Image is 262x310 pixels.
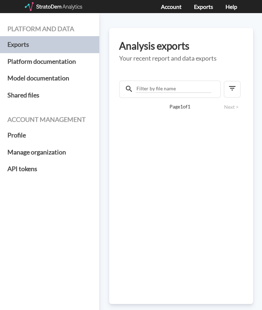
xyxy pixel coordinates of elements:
[7,26,92,33] h4: Platform and data
[222,103,241,111] button: Next >
[7,116,92,123] h4: Account management
[136,85,211,93] input: Filter by file name
[119,55,243,62] h5: Your recent report and data exports
[119,40,243,51] h3: Analysis exports
[7,70,92,87] a: Model documentation
[144,103,216,110] span: Page 1 of 1
[7,53,92,70] a: Platform documentation
[7,36,92,53] a: Exports
[7,87,92,104] a: Shared files
[7,160,92,177] a: API tokens
[161,3,182,10] a: Account
[194,3,213,10] a: Exports
[7,144,92,161] a: Manage organization
[7,127,92,144] a: Profile
[225,3,237,10] a: Help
